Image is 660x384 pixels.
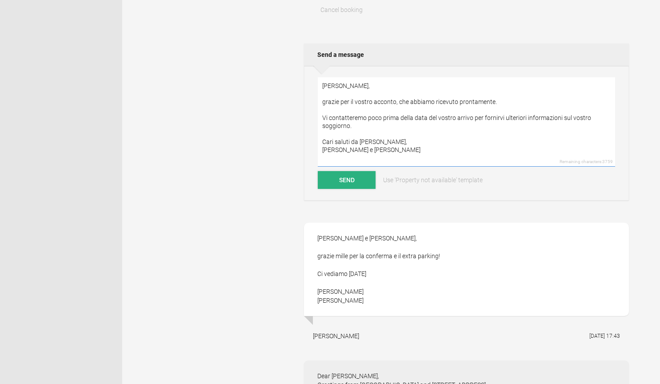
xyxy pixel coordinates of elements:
a: Use 'Property not available' template [377,171,489,189]
flynt-date-display: [DATE] 17:43 [589,333,620,339]
div: [PERSON_NAME] [313,332,359,340]
button: Cancel booking [304,1,379,19]
span: Cancel booking [320,6,363,13]
button: Send [318,171,376,189]
div: [PERSON_NAME] e [PERSON_NAME], grazie mille per la conferma e il extra parking! Ci vediamo [DATE]... [304,223,629,316]
h2: Send a message [304,44,629,66]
